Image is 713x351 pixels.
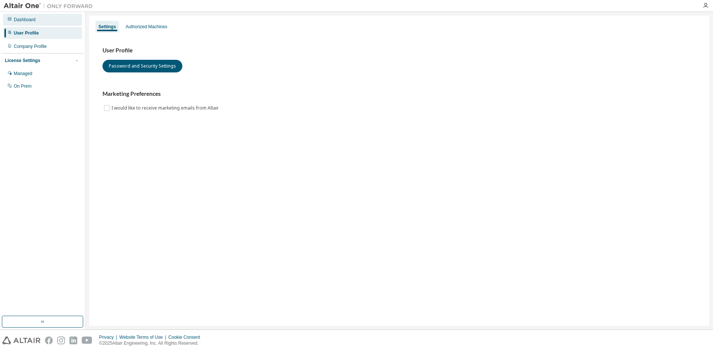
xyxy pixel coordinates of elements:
label: I would like to receive marketing emails from Altair [111,104,220,113]
div: Managed [14,71,32,77]
img: linkedin.svg [69,337,77,344]
div: Privacy [99,334,119,340]
div: Dashboard [14,17,36,23]
div: Cookie Consent [168,334,204,340]
h3: User Profile [102,47,696,54]
img: youtube.svg [82,337,92,344]
img: altair_logo.svg [2,337,40,344]
div: Company Profile [14,43,47,49]
h3: Marketing Preferences [102,90,696,98]
div: Settings [98,24,116,30]
div: User Profile [14,30,39,36]
div: Authorized Machines [126,24,167,30]
div: Website Terms of Use [119,334,168,340]
img: facebook.svg [45,337,53,344]
button: Password and Security Settings [102,60,182,72]
div: On Prem [14,83,32,89]
div: License Settings [5,58,40,64]
p: © 2025 Altair Engineering, Inc. All Rights Reserved. [99,340,205,347]
img: Altair One [4,2,97,10]
img: instagram.svg [57,337,65,344]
